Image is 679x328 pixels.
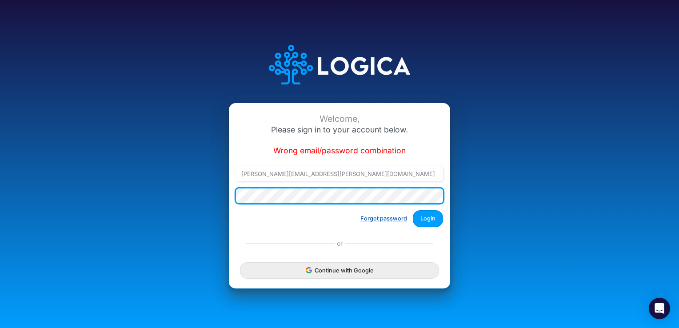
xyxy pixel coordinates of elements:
div: Open Intercom Messenger [649,298,670,319]
input: Email [236,166,443,181]
button: Forgot password [355,211,413,226]
div: Welcome, [236,114,443,124]
span: Wrong email/password combination [273,146,406,155]
span: Please sign in to your account below. [271,125,408,134]
button: Login [413,210,443,227]
button: Continue with Google [240,262,439,279]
